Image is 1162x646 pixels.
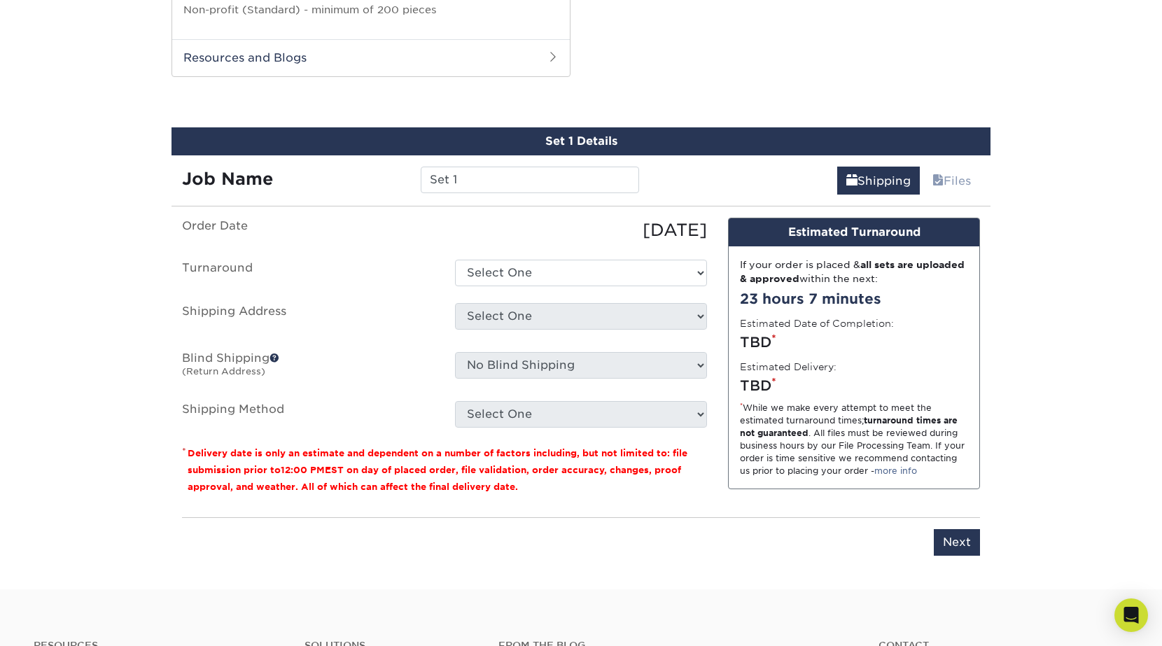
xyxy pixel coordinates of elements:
label: Estimated Date of Completion: [740,316,894,330]
label: Order Date [171,218,444,243]
a: more info [874,465,917,476]
label: Shipping Address [171,303,444,335]
a: Files [923,167,980,195]
div: Open Intercom Messenger [1114,598,1148,632]
label: Turnaround [171,260,444,286]
div: Set 1 Details [171,127,990,155]
small: (Return Address) [182,366,265,377]
span: shipping [846,174,857,188]
input: Next [934,529,980,556]
a: Shipping [837,167,920,195]
strong: all sets are uploaded & approved [740,259,965,284]
div: If your order is placed & within the next: [740,258,968,286]
div: TBD [740,375,968,396]
input: Enter a job name [421,167,638,193]
label: Blind Shipping [171,352,444,384]
div: While we make every attempt to meet the estimated turnaround times; . All files must be reviewed ... [740,402,968,477]
span: files [932,174,944,188]
div: TBD [740,332,968,353]
small: Delivery date is only an estimate and dependent on a number of factors including, but not limited... [188,448,687,492]
h2: Resources and Blogs [172,39,570,76]
label: Estimated Delivery: [740,360,836,374]
div: Estimated Turnaround [729,218,979,246]
strong: Job Name [182,169,273,189]
label: Shipping Method [171,401,444,428]
div: [DATE] [444,218,717,243]
span: 12:00 PM [281,465,325,475]
div: 23 hours 7 minutes [740,288,968,309]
